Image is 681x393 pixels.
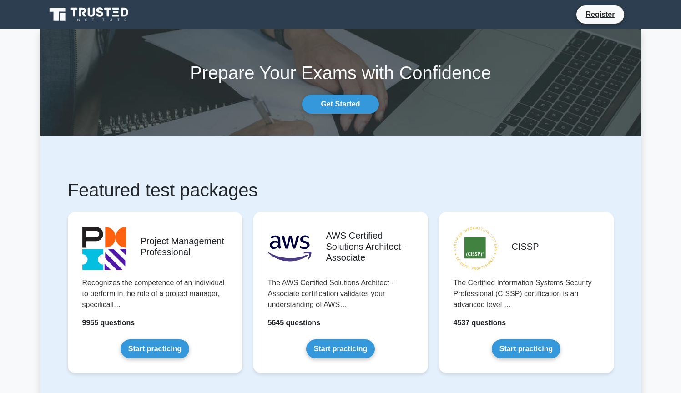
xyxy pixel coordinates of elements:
h1: Prepare Your Exams with Confidence [40,62,641,84]
a: Start practicing [306,339,375,358]
a: Get Started [302,95,378,114]
h1: Featured test packages [68,179,614,201]
a: Start practicing [492,339,560,358]
a: Register [580,9,620,20]
a: Start practicing [121,339,189,358]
